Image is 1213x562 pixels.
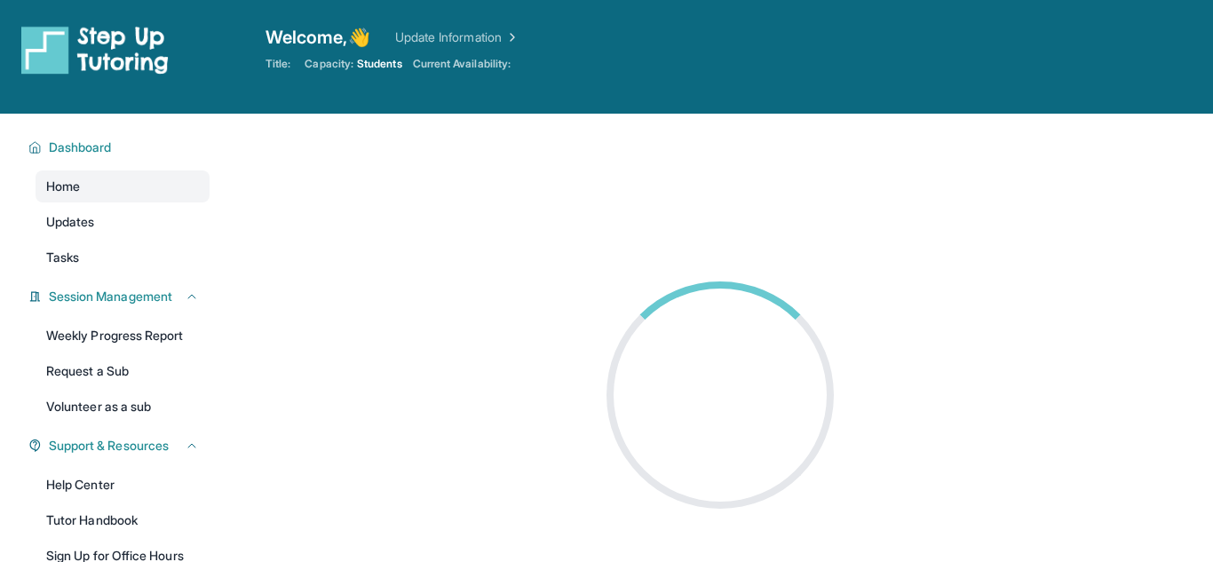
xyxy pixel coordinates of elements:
[42,139,199,156] button: Dashboard
[49,437,169,455] span: Support & Resources
[413,57,511,71] span: Current Availability:
[502,28,519,46] img: Chevron Right
[46,249,79,266] span: Tasks
[305,57,353,71] span: Capacity:
[46,178,80,195] span: Home
[49,139,112,156] span: Dashboard
[36,391,210,423] a: Volunteer as a sub
[36,206,210,238] a: Updates
[395,28,519,46] a: Update Information
[42,437,199,455] button: Support & Resources
[21,25,169,75] img: logo
[42,288,199,305] button: Session Management
[36,320,210,352] a: Weekly Progress Report
[36,504,210,536] a: Tutor Handbook
[49,288,172,305] span: Session Management
[266,25,370,50] span: Welcome, 👋
[36,170,210,202] a: Home
[357,57,402,71] span: Students
[36,355,210,387] a: Request a Sub
[36,241,210,273] a: Tasks
[36,469,210,501] a: Help Center
[46,213,95,231] span: Updates
[266,57,290,71] span: Title:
